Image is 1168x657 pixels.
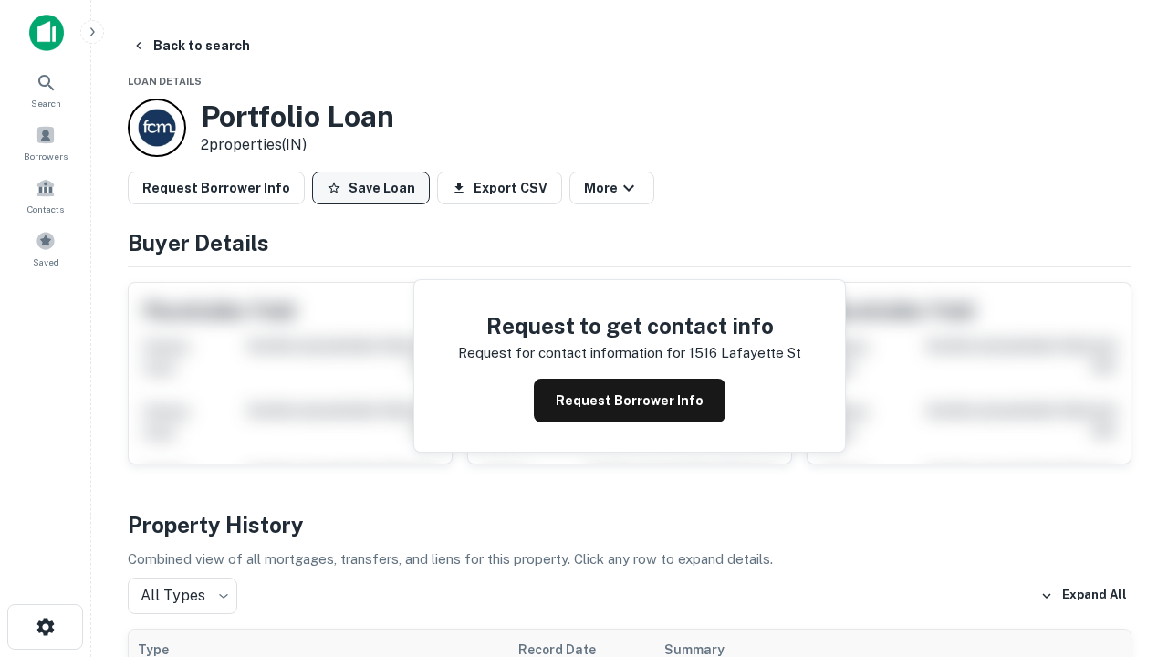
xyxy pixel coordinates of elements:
h4: Buyer Details [128,226,1131,259]
span: Borrowers [24,149,68,163]
p: Combined view of all mortgages, transfers, and liens for this property. Click any row to expand d... [128,548,1131,570]
a: Contacts [5,171,86,220]
p: 2 properties (IN) [201,134,394,156]
iframe: Chat Widget [1077,453,1168,540]
a: Borrowers [5,118,86,167]
button: Expand All [1036,582,1131,610]
h3: Portfolio Loan [201,99,394,134]
button: More [569,172,654,204]
h4: Request to get contact info [458,309,801,342]
button: Request Borrower Info [534,379,725,422]
button: Request Borrower Info [128,172,305,204]
h4: Property History [128,508,1131,541]
p: Request for contact information for [458,342,685,364]
a: Saved [5,224,86,273]
span: Search [31,96,61,110]
button: Export CSV [437,172,562,204]
span: Loan Details [128,76,202,87]
div: All Types [128,578,237,614]
span: Saved [33,255,59,269]
p: 1516 lafayette st [689,342,801,364]
button: Back to search [124,29,257,62]
button: Save Loan [312,172,430,204]
a: Search [5,65,86,114]
span: Contacts [27,202,64,216]
img: capitalize-icon.png [29,15,64,51]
